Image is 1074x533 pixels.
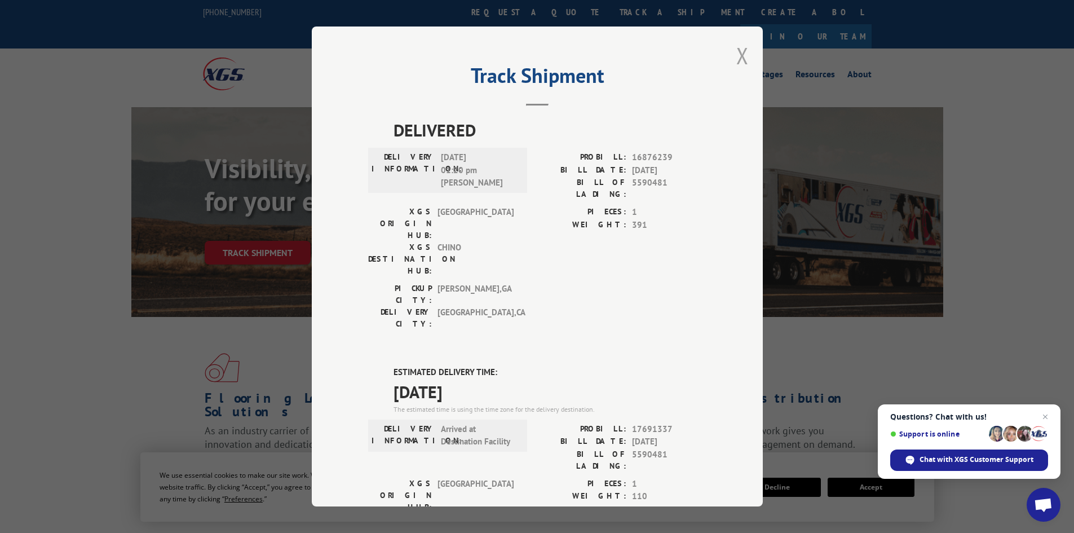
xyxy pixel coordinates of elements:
label: XGS DESTINATION HUB: [368,241,432,277]
div: Chat with XGS Customer Support [890,450,1048,471]
label: WEIGHT: [537,490,626,503]
span: DELIVERED [394,117,706,143]
span: [GEOGRAPHIC_DATA] [437,478,514,513]
span: [PERSON_NAME] , GA [437,283,514,306]
div: The estimated time is using the time zone for the delivery destination. [394,404,706,415]
label: BILL OF LADING: [537,177,626,200]
span: 1 [632,206,706,219]
label: XGS ORIGIN HUB: [368,478,432,513]
h2: Track Shipment [368,68,706,89]
span: 1 [632,478,706,491]
span: [GEOGRAPHIC_DATA] , CA [437,306,514,330]
span: [DATE] [632,435,706,448]
span: Arrived at Destination Facility [441,423,517,448]
label: DELIVERY CITY: [368,306,432,330]
span: [DATE] [394,379,706,404]
span: 16876239 [632,151,706,164]
span: Questions? Chat with us! [890,412,1048,421]
span: Chat with XGS Customer Support [920,455,1033,465]
span: Support is online [890,430,985,438]
button: Close modal [736,41,749,71]
label: PROBILL: [537,151,626,164]
span: 110 [632,490,706,503]
span: [GEOGRAPHIC_DATA] [437,206,514,241]
span: Close chat [1038,410,1052,424]
label: PIECES: [537,478,626,491]
span: 17691337 [632,423,706,436]
label: PROBILL: [537,423,626,436]
label: PICKUP CITY: [368,283,432,306]
span: CHINO [437,241,514,277]
span: 391 [632,219,706,232]
label: DELIVERY INFORMATION: [372,151,435,190]
label: BILL OF LADING: [537,448,626,472]
label: BILL DATE: [537,435,626,448]
label: PIECES: [537,206,626,219]
span: [DATE] 01:20 pm [PERSON_NAME] [441,151,517,190]
label: DELIVERY INFORMATION: [372,423,435,448]
div: Open chat [1027,488,1060,522]
span: 5590481 [632,448,706,472]
span: [DATE] [632,164,706,177]
label: XGS ORIGIN HUB: [368,206,432,241]
label: BILL DATE: [537,164,626,177]
label: WEIGHT: [537,219,626,232]
label: ESTIMATED DELIVERY TIME: [394,366,706,379]
span: 5590481 [632,177,706,200]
